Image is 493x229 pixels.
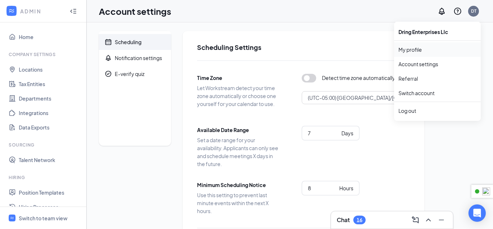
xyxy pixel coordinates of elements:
svg: CheckmarkCircle [105,70,112,77]
span: Set a date range for your availability. Applicants can only see and schedule meetings X days in t... [197,136,280,168]
h1: Account settings [99,5,171,17]
div: Switch to team view [19,215,67,222]
svg: Bell [105,54,112,62]
button: ComposeMessage [410,214,421,226]
svg: Collapse [70,8,77,15]
svg: ChevronUp [424,216,433,224]
div: Dring Enterprises Llc [394,25,481,39]
div: Sourcing [9,142,79,148]
div: Hours [339,184,353,192]
a: Data Exports [19,120,80,135]
span: Time Zone [197,74,280,82]
div: Log out [398,107,476,114]
a: Account settings [398,60,476,68]
svg: Calendar [105,38,112,46]
button: Minimize [436,214,447,226]
span: Available Date Range [197,126,280,134]
div: ADMIN [20,8,63,15]
a: Hiring Processes [19,200,80,214]
div: Open Intercom Messenger [468,204,486,222]
a: Departments [19,91,80,106]
button: ChevronUp [423,214,434,226]
svg: WorkstreamLogo [10,216,14,220]
a: Referral [398,75,476,82]
a: Position Templates [19,185,80,200]
h2: Scheduling Settings [197,43,410,52]
a: Switch account [398,90,435,96]
div: E-verify quiz [115,70,144,77]
div: Days [341,129,353,137]
a: BellNotification settings [99,50,171,66]
a: Locations [19,62,80,77]
span: Minimum Scheduling Notice [197,181,280,189]
a: Tax Entities [19,77,80,91]
span: Detect time zone automatically [322,74,395,82]
div: Scheduling [115,38,141,46]
svg: Minimize [437,216,446,224]
a: CalendarScheduling [99,34,171,50]
a: Talent Network [19,153,80,167]
span: Use this setting to prevent last minute events within the next X hours. [197,191,280,215]
a: Integrations [19,106,80,120]
div: Hiring [9,174,79,181]
div: Notification settings [115,54,162,62]
span: (UTC-05:00) [GEOGRAPHIC_DATA]/[GEOGRAPHIC_DATA] - Central Time [308,92,479,103]
svg: ComposeMessage [411,216,420,224]
a: My profile [398,46,476,53]
div: Company Settings [9,51,79,58]
svg: WorkstreamLogo [8,7,15,14]
svg: Notifications [437,7,446,16]
a: Home [19,30,80,44]
a: CheckmarkCircleE-verify quiz [99,66,171,82]
span: Let Workstream detect your time zone automatically or choose one yourself for your calendar to use. [197,84,280,108]
h3: Chat [337,216,350,224]
div: 16 [357,217,362,223]
div: DT [471,8,476,14]
svg: QuestionInfo [453,7,462,16]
